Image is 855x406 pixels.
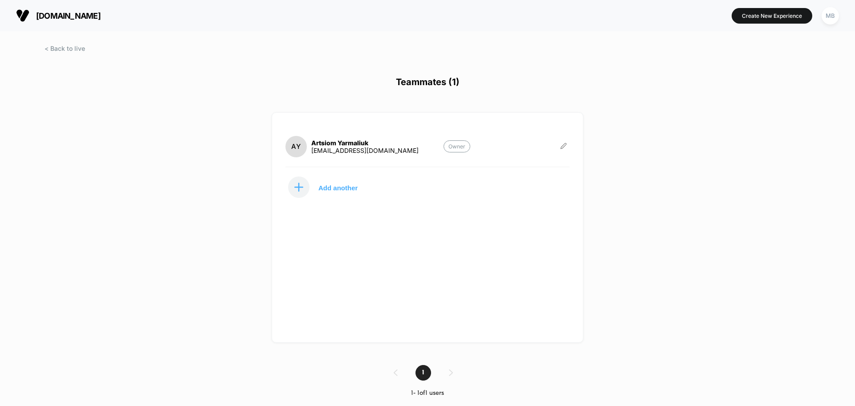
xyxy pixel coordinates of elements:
span: 1 [415,365,431,381]
p: Add another [318,185,358,190]
span: [DOMAIN_NAME] [36,11,101,21]
img: Visually logo [16,9,29,22]
div: Artsiom Yarmaliuk [311,139,419,147]
p: AY [291,142,301,151]
button: Create New Experience [732,8,812,24]
button: Add another [285,176,375,198]
div: [EMAIL_ADDRESS][DOMAIN_NAME] [311,147,419,154]
button: [DOMAIN_NAME] [13,8,103,23]
button: MB [819,7,842,25]
p: Owner [444,140,470,152]
div: MB [822,7,839,25]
